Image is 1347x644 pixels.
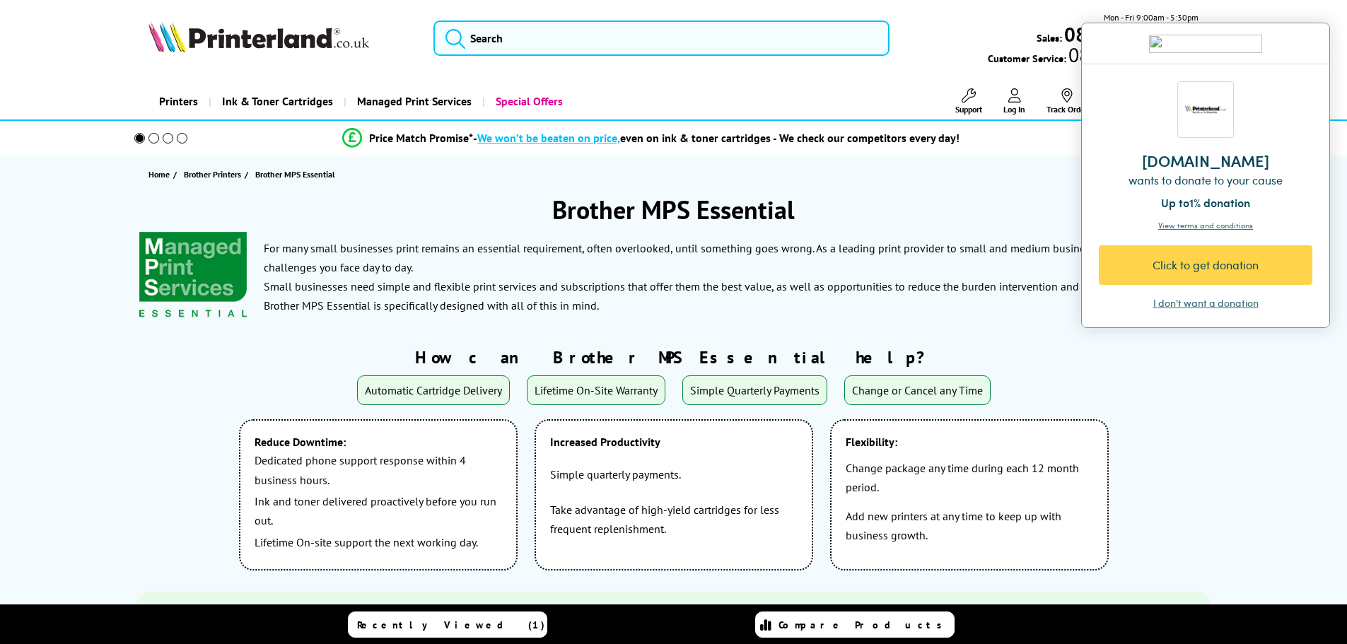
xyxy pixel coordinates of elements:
[129,277,1218,296] p: Small businesses need simple and flexible print services and subscriptions that offer them the be...
[852,383,983,397] span: Change or Cancel any Time
[550,465,798,500] p: Simple quarterly payments.
[122,346,1225,368] h2: How can Brother MPS Essential help?
[222,83,333,119] span: Ink & Toner Cartridges
[955,88,982,115] a: Support
[255,492,502,533] p: Ink and toner delivered proactively before you run out.
[255,435,502,451] b: Reduce Downtime:
[846,459,1093,507] p: Change package any time during each 12 month period.
[535,383,658,397] span: Lifetime On-Site Warranty
[755,611,955,638] a: Compare Products
[139,232,247,322] img: brother-mps-essential-custom-content-logo-160.png
[209,83,344,119] a: Ink & Toner Cartridges
[779,619,950,631] span: Compare Products
[148,21,369,52] img: Printerland Logo
[1064,21,1199,47] b: 0800 840 3699
[433,21,890,56] input: Search
[129,239,1218,277] p: For many small businesses print remains an essential requirement, often overlooked, until somethi...
[955,104,982,115] span: Support
[550,500,798,555] p: Take advantage of high-yield cartridges for less frequent replenishment.
[690,383,820,397] span: Simple Quarterly Payments
[255,533,502,555] p: Lifetime On-site support the next working day.
[1003,104,1025,115] span: Log In
[129,296,1218,315] p: Brother MPS Essential is specifically designed with all of this in mind.
[344,83,482,119] a: Managed Print Services
[1037,31,1062,45] span: Sales:
[148,83,209,119] a: Printers
[988,48,1199,65] span: Customer Service:
[184,167,241,182] span: Brother Printers
[365,383,502,397] span: Automatic Cartridge Delivery
[550,435,798,465] b: Increased Productivity
[369,131,473,145] span: Price Match Promise*
[1104,11,1199,24] span: Mon - Fri 9:00am - 5:30pm
[122,193,1225,226] h1: Brother MPS Essential
[477,131,620,145] span: We won’t be beaten on price,
[184,167,245,182] a: Brother Printers
[255,451,502,492] p: Dedicated phone support response within 4 business hours.
[846,435,1093,459] b: Flexibility:
[846,507,1093,555] p: Add new printers at any time to keep up with business growth.
[148,21,416,55] a: Printerland Logo
[348,611,547,638] a: Recently Viewed (1)
[1066,48,1199,62] span: 0800 995 1992
[148,167,173,182] a: Home
[482,83,573,119] a: Special Offers
[473,131,960,145] div: - even on ink & toner cartridges - We check our competitors every day!
[255,169,335,180] span: Brother MPS Essential
[115,126,1188,151] li: modal_Promise
[357,619,545,631] span: Recently Viewed (1)
[1046,88,1087,115] a: Track Order
[1062,28,1199,41] a: 0800 840 3699
[1003,88,1025,115] a: Log In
